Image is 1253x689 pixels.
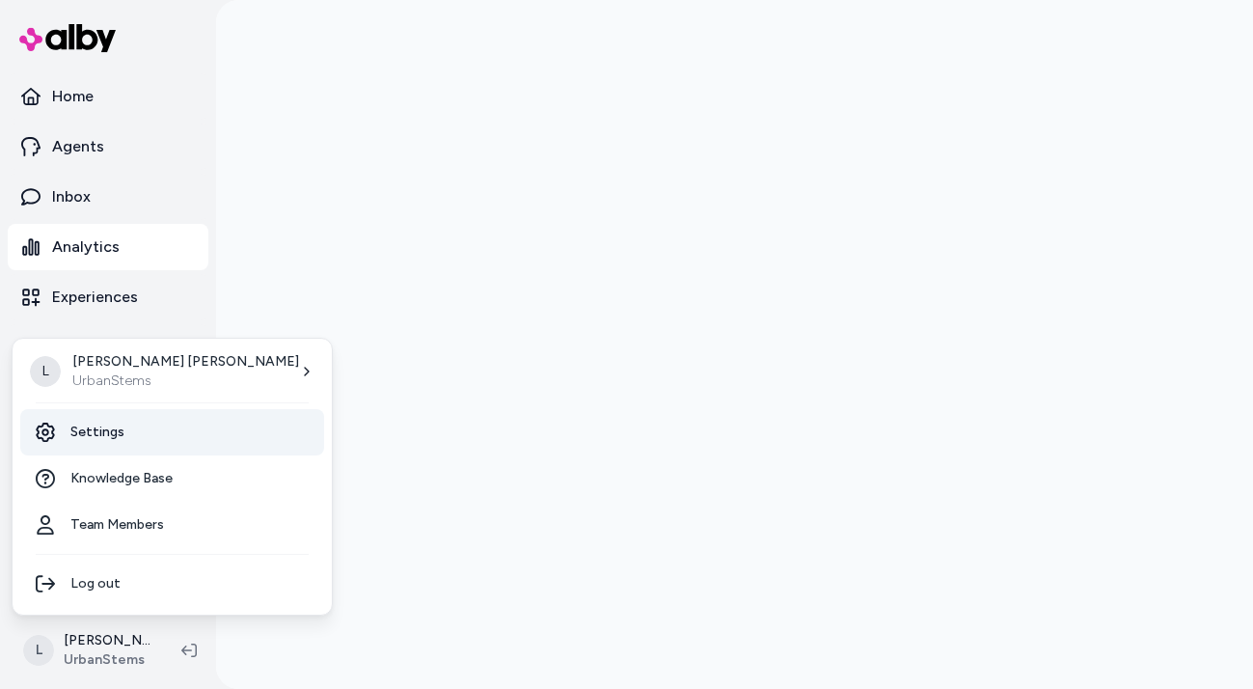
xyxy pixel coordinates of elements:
p: [PERSON_NAME] [PERSON_NAME] [72,352,299,372]
span: L [30,356,61,387]
span: Knowledge Base [70,469,173,488]
p: UrbanStems [72,372,299,391]
a: Team Members [20,502,324,548]
div: Log out [20,561,324,607]
a: Settings [20,409,324,455]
